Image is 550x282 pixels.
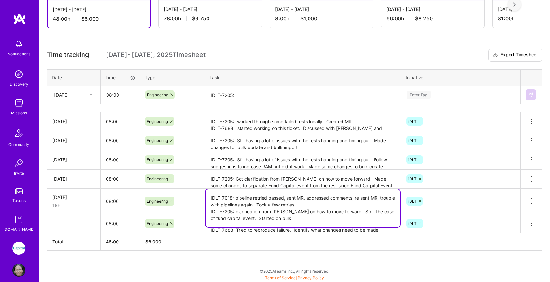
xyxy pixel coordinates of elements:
input: HH:MM [101,215,140,232]
img: Invite [12,157,25,170]
div: Time [105,74,135,81]
a: Terms of Service [265,276,296,280]
div: 66:00 h [387,15,479,22]
i: icon Download [493,52,498,59]
img: Community [11,125,27,141]
div: [DATE] - [DATE] [275,6,368,13]
input: HH:MM [101,132,140,149]
span: iDLT [408,221,417,226]
input: HH:MM [101,151,140,168]
div: [DATE] [52,194,95,201]
span: Time tracking [47,51,89,59]
img: Submit [528,92,533,97]
div: [DATE] [52,175,95,182]
th: Type [140,69,205,86]
img: logo [13,13,26,25]
div: [DATE] [52,118,95,125]
span: Engineering [147,119,168,124]
span: iDLT [408,138,417,143]
span: Engineering [147,157,168,162]
input: HH:MM [101,113,140,130]
div: [DOMAIN_NAME] [3,226,35,233]
div: Discovery [10,81,28,88]
th: Total [47,233,101,251]
textarea: IDLT-7205: Still having a lot of issues with the tests hanging and timing out. Follow suggestions... [206,151,400,169]
div: 78:00 h [164,15,256,22]
div: Notifications [7,51,30,57]
div: Invite [14,170,24,177]
span: iDLT [408,199,417,204]
span: Engineering [147,221,168,226]
input: HH:MM [101,170,140,187]
img: discovery [12,68,25,81]
a: User Avatar [11,264,27,277]
div: © 2025 ATeams Inc., All rights reserved. [39,263,550,279]
span: $9,750 [192,15,209,22]
img: guide book [12,213,25,226]
div: 16h [52,202,95,209]
th: Task [205,69,401,86]
div: Missions [11,110,27,116]
span: Engineering [147,199,168,204]
input: HH:MM [101,193,140,210]
i: icon Chevron [89,93,93,96]
textarea: IDLT-7205: [206,87,400,104]
textarea: IDLT-7018: pipeline retried passed, sent MR, addressed comments, re sent MR, trouble with pipelin... [206,189,400,227]
span: iDLT [408,119,417,124]
div: 48:00 h [53,16,145,22]
span: iDLT [408,176,417,181]
span: Engineering [147,138,168,143]
span: [DATE] - [DATE] , 2025 Timesheet [106,51,206,59]
div: [DATE] - [DATE] [164,6,256,13]
th: Date [47,69,101,86]
span: $6,000 [81,16,99,22]
div: Enter Tag [407,90,431,100]
th: 48:00 [101,233,140,251]
span: | [265,276,324,280]
div: [DATE] [52,137,95,144]
span: Engineering [147,176,168,181]
img: teamwork [12,97,25,110]
textarea: IDLT-7205: worked through some failed tests locally. Created MR. IDLT-7688: started working on th... [206,113,400,131]
span: $1,000 [300,15,317,22]
span: $8,250 [415,15,433,22]
div: Initiative [406,74,516,81]
div: [DATE] - [DATE] [387,6,479,13]
span: iDLT [408,157,417,162]
div: [DATE] [52,156,95,163]
span: Engineering [147,92,168,97]
textarea: IDLT-7205: Still having a lot of issues with the tests hanging and timing out. Made changes for b... [206,132,400,150]
span: $ 6,000 [145,239,161,244]
button: Export Timesheet [488,49,542,62]
img: User Avatar [12,264,25,277]
input: HH:MM [101,86,140,103]
div: [DATE] [54,91,69,98]
div: Tokens [12,197,26,204]
img: iCapital: Build and maintain RESTful API [12,242,25,255]
textarea: IDLT-7205: Got clarification from [PERSON_NAME] on how to move forward. Made some changes to sepa... [206,170,400,188]
div: 8:00 h [275,15,368,22]
div: [DATE] - [DATE] [53,6,145,13]
img: right [513,2,516,7]
img: bell [12,38,25,51]
img: tokens [15,188,23,194]
a: iCapital: Build and maintain RESTful API [11,242,27,255]
a: Privacy Policy [298,276,324,280]
div: Community [8,141,29,148]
